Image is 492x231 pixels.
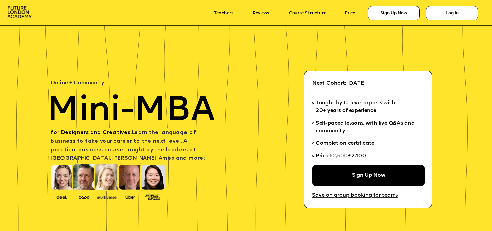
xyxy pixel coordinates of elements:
span: Next Cohort: [DATE] [312,81,366,86]
a: Save on group booking for teams [312,193,398,199]
span: £2,500 [329,153,348,159]
img: image-388f4489-9820-4c53-9b08-f7df0b8d4ae2.png [52,194,72,200]
span: Completion certificate [316,141,374,146]
span: Mini-MBA [47,94,215,129]
img: image-93eab660-639c-4de6-957c-4ae039a0235a.png [143,193,162,200]
img: image-aac980e9-41de-4c2d-a048-f29dd30a0068.png [7,6,32,18]
span: for Designers and Creatives. [51,130,132,136]
a: Reviews [253,11,269,15]
span: Learn the language of business to take your career to the next level. A practical business course... [51,130,204,161]
a: Teachers [214,11,233,15]
img: image-b7d05013-d886-4065-8d38-3eca2af40620.png [95,194,118,200]
a: Course Structure [289,11,326,15]
span: £2,100 [348,153,366,159]
span: Self-paced lessons, with live Q&As and community [316,121,416,134]
span: Online + Community [51,80,104,86]
img: image-99cff0b2-a396-4aab-8550-cf4071da2cb9.png [121,194,140,199]
a: Price [345,11,355,15]
span: Price: [316,153,329,159]
span: Taught by C-level experts with 20+ years of experience [316,100,395,113]
img: image-b2f1584c-cbf7-4a77-bbe0-f56ae6ee31f2.png [75,194,94,199]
